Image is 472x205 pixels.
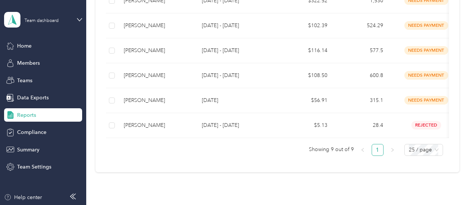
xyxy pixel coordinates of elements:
p: [DATE] - [DATE] [202,47,272,55]
span: Summary [17,146,39,154]
li: Previous Page [357,144,369,156]
span: Home [17,42,32,50]
span: needs payment [404,21,448,30]
div: [PERSON_NAME] [124,121,190,129]
td: $102.39 [278,13,333,38]
button: left [357,144,369,156]
span: Showing 9 out of 9 [309,144,354,155]
span: Teams [17,77,32,84]
span: needs payment [404,46,448,55]
div: Page Size [404,144,443,156]
td: $56.91 [278,88,333,113]
td: 524.29 [333,13,389,38]
span: left [361,148,365,152]
td: 315.1 [333,88,389,113]
div: [PERSON_NAME] [124,22,190,30]
span: needs payment [404,71,448,80]
div: [PERSON_NAME] [124,96,190,105]
span: needs payment [404,96,448,105]
td: $116.14 [278,38,333,63]
p: [DATE] - [DATE] [202,121,272,129]
button: right [387,144,398,156]
span: Members [17,59,40,67]
span: Team Settings [17,163,51,171]
li: Next Page [387,144,398,156]
td: $108.50 [278,63,333,88]
div: Team dashboard [25,19,59,23]
span: 25 / page [409,144,439,156]
p: [DATE] - [DATE] [202,22,272,30]
iframe: Everlance-gr Chat Button Frame [430,163,472,205]
td: 28.4 [333,113,389,138]
p: [DATE] - [DATE] [202,71,272,80]
td: 600.8 [333,63,389,88]
div: [PERSON_NAME] [124,47,190,55]
td: $5.13 [278,113,333,138]
li: 1 [372,144,384,156]
div: [PERSON_NAME] [124,71,190,80]
button: Help center [4,193,42,201]
a: 1 [372,144,383,156]
p: [DATE] [202,96,272,105]
td: 577.5 [333,38,389,63]
span: Reports [17,111,36,119]
span: right [390,148,395,152]
span: Compliance [17,128,46,136]
span: rejected [411,121,441,129]
span: Data Exports [17,94,49,102]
